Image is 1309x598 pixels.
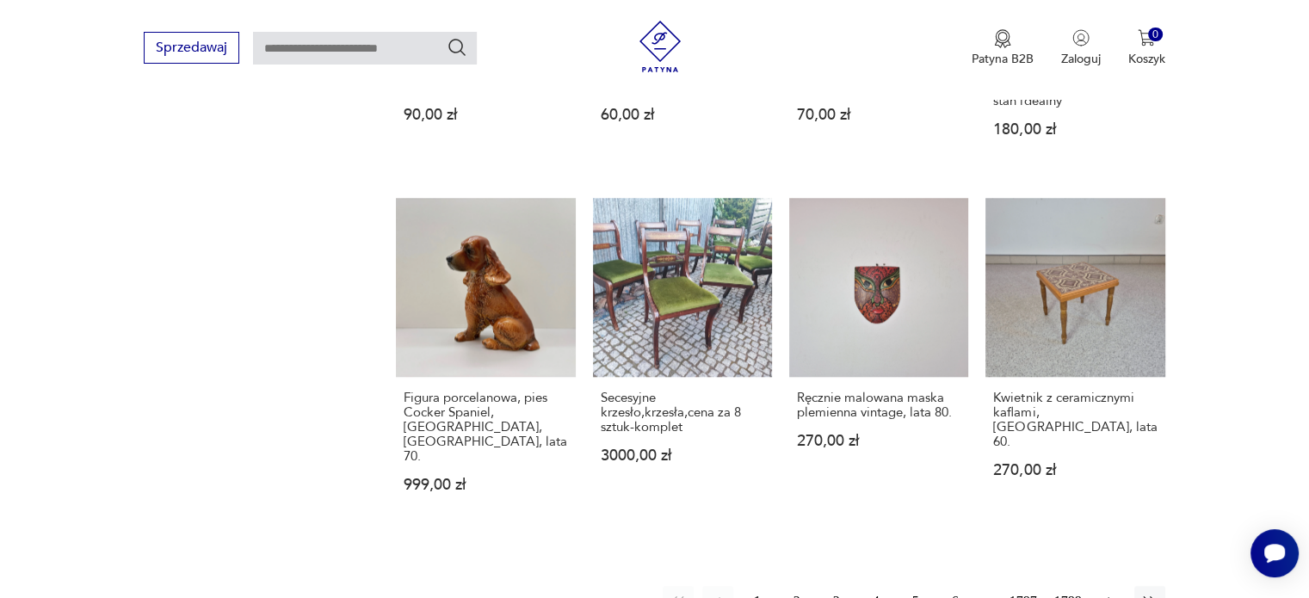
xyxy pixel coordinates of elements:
p: 270,00 zł [797,434,960,448]
p: 90,00 zł [404,108,567,122]
button: 0Koszyk [1128,29,1165,67]
img: Ikona medalu [994,29,1011,48]
a: Secesyjne krzesło,krzesła,cena za 8 sztuk-kompletSecesyjne krzesło,krzesła,cena za 8 sztuk-komple... [593,198,772,526]
a: Ikona medaluPatyna B2B [972,29,1034,67]
h3: Figura porcelanowa, pies Cocker Spaniel, [GEOGRAPHIC_DATA], [GEOGRAPHIC_DATA], lata 70. [404,391,567,464]
h3: Kwietnik z ceramicznymi kaflami, [GEOGRAPHIC_DATA], lata 60. [993,391,1157,449]
img: Ikonka użytkownika [1072,29,1090,46]
button: Patyna B2B [972,29,1034,67]
a: Ręcznie malowana maska plemienna vintage, lata 80.Ręcznie malowana maska plemienna vintage, lata ... [789,198,968,526]
a: Sprzedawaj [144,43,239,55]
h3: Stojący talerz dekoracyjny (26 cm) z 3 tukanami, [GEOGRAPHIC_DATA] - stan idealny [993,50,1157,108]
a: Kwietnik z ceramicznymi kaflami, Niemcy, lata 60.Kwietnik z ceramicznymi kaflami, [GEOGRAPHIC_DAT... [985,198,1164,526]
p: 60,00 zł [601,108,764,122]
img: Ikona koszyka [1138,29,1155,46]
h3: Secesyjne krzesło,krzesła,cena za 8 sztuk-komplet [601,391,764,435]
p: Patyna B2B [972,51,1034,67]
iframe: Smartsupp widget button [1250,529,1299,577]
h3: Ręcznie malowana maska plemienna vintage, lata 80. [797,391,960,420]
p: Zaloguj [1061,51,1101,67]
button: Zaloguj [1061,29,1101,67]
button: Szukaj [447,37,467,58]
div: 0 [1148,28,1163,42]
button: Sprzedawaj [144,32,239,64]
p: 180,00 zł [993,122,1157,137]
p: 999,00 zł [404,478,567,492]
a: Figura porcelanowa, pies Cocker Spaniel, Goebel, Niemcy, lata 70.Figura porcelanowa, pies Cocker ... [396,198,575,526]
p: 270,00 zł [993,463,1157,478]
p: 3000,00 zł [601,448,764,463]
p: Koszyk [1128,51,1165,67]
p: 70,00 zł [797,108,960,122]
img: Patyna - sklep z meblami i dekoracjami vintage [634,21,686,72]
